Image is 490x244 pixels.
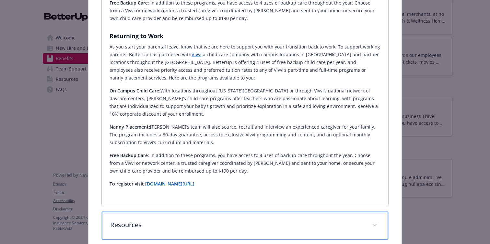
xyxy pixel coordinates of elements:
[110,181,144,187] strong: To register visit
[110,32,163,40] strong: Returning to Work
[110,123,380,146] p: [PERSON_NAME]’s team will also source, recruit and interview an experienced caregiver for your fa...
[110,152,380,175] p: : In addition to these programs, you have access to 4 uses of backup care throughout the year. Ch...
[110,87,380,118] p: With locations throughout [US_STATE][GEOGRAPHIC_DATA] or through Vivvi’s national network of dayc...
[192,51,203,58] a: Vivvi,
[110,88,160,94] strong: On Campus Child Care:
[110,124,150,130] strong: Nanny Placement:
[110,43,380,82] p: As you start your parental leave, know that we are here to support you with your transition back ...
[102,212,388,239] div: Resources
[110,220,364,230] p: Resources
[110,152,148,158] strong: Free Backup Care
[145,181,194,187] a: [DOMAIN_NAME][URL]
